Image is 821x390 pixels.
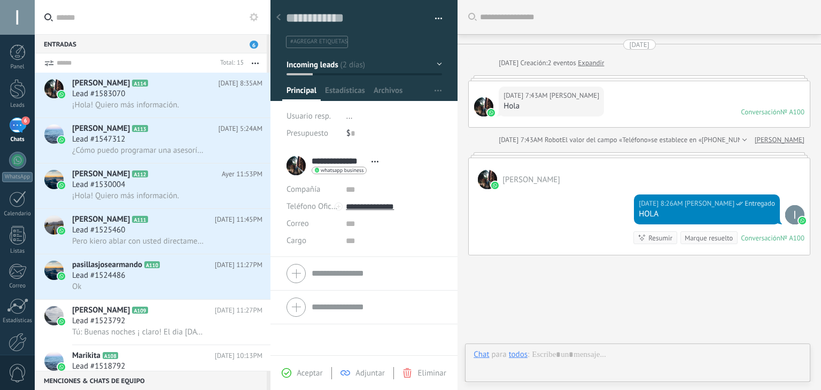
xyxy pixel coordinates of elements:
a: avataricon[PERSON_NAME]A112Ayer 11:53PMLead #1530004¡Hola! Quiero más información. [35,163,270,208]
span: Lead #1583070 [72,89,125,99]
span: Lizeth Cordoba [502,175,560,185]
span: ¿Cómo puedo programar una asesoría gratuita? [72,145,204,155]
div: Cargo [286,232,338,249]
span: El valor del campo «Teléfono» [562,135,651,145]
span: Lead #1518792 [72,361,125,372]
span: [PERSON_NAME] [72,305,130,316]
a: [PERSON_NAME] [755,135,804,145]
div: Total: 15 [216,58,244,68]
span: Pero kiero ablar con usted directamente [72,236,204,246]
div: [DATE] 7:43AM [499,135,545,145]
span: [DATE] 11:45PM [215,214,262,225]
span: Ok [72,282,81,292]
img: icon [58,227,65,235]
button: Correo [286,215,309,232]
div: Calendario [2,210,33,217]
span: Marikita [72,350,100,361]
div: Estadísticas [2,317,33,324]
span: ... [346,111,353,121]
img: icon [58,91,65,98]
span: Lizeth Cordoba [474,97,493,116]
img: icon [58,272,65,280]
div: WhatsApp [2,172,33,182]
div: Conversación [741,107,780,116]
span: A111 [132,216,148,223]
span: Eliminar [417,368,446,378]
div: Resumir [648,233,672,243]
span: Lead #1530004 [72,180,125,190]
div: Creación: [499,58,604,68]
span: pasillasjosearmando [72,260,142,270]
div: Chats [2,136,33,143]
span: para [492,349,507,360]
a: Expandir [578,58,604,68]
div: № A100 [780,233,804,243]
button: Teléfono Oficina [286,198,338,215]
span: Estadísticas [325,85,365,101]
span: Robot [545,135,562,144]
span: Adjuntar [355,368,385,378]
a: avataricon[PERSON_NAME]A111[DATE] 11:45PMLead #1525460Pero kiero ablar con usted directamente [35,209,270,254]
span: Lizeth Cordoba [549,90,599,101]
div: Entradas [35,34,267,53]
span: A108 [103,352,118,359]
div: todos [509,349,528,359]
div: Marque resuelto [685,233,733,243]
span: A114 [132,80,148,87]
span: [DATE] 8:35AM [219,78,262,89]
span: ¡Hola! Quiero más información. [72,191,179,201]
span: [PERSON_NAME] [72,169,130,180]
span: [DATE] 11:27PM [215,305,262,316]
span: #agregar etiquetas [290,38,347,45]
a: avataricon[PERSON_NAME]A114[DATE] 8:35AMLead #1583070¡Hola! Quiero más información. [35,73,270,118]
span: se establece en «[PHONE_NUMBER]» [651,135,761,145]
div: Leads [2,102,33,109]
span: ¡Hola! Quiero más información. [72,100,179,110]
span: Lead #1523792 [72,316,125,326]
div: [DATE] [499,58,520,68]
span: Aceptar [297,368,322,378]
div: Correo [2,283,33,290]
span: [DATE] 10:13PM [215,350,262,361]
div: $ [346,125,442,142]
span: [DATE] 11:27PM [215,260,262,270]
span: 2 eventos [547,58,576,68]
span: [PERSON_NAME] [72,78,130,89]
a: avatariconMarikitaA108[DATE] 10:13PMLead #1518792 [35,345,270,390]
span: Lead #1524486 [72,270,125,281]
a: avataricon[PERSON_NAME]A113[DATE] 5:24AMLead #1547312¿Cómo puedo programar una asesoría gratuita? [35,118,270,163]
div: Presupuesto [286,125,338,142]
div: Menciones & Chats de equipo [35,371,267,390]
span: Archivos [374,85,402,101]
div: Conversación [741,233,780,243]
div: [DATE] 7:43AM [504,90,549,101]
img: icon [58,182,65,189]
div: Listas [2,248,33,255]
span: lizeth cordoba (Oficina de Venta) [685,198,734,209]
a: avatariconpasillasjosearmandoA110[DATE] 11:27PMLead #1524486Ok [35,254,270,299]
span: Principal [286,85,316,101]
span: Tú: Buenas noches ¡ claro! El dia [DATE] el Abogado se comunicara contigo, para darte tu asesoría... [72,327,204,337]
span: [PERSON_NAME] [72,214,130,225]
span: [PERSON_NAME] [72,123,130,134]
div: Compañía [286,181,338,198]
span: 6 [21,116,30,125]
div: [DATE] 8:26AM [639,198,685,209]
img: icon [58,136,65,144]
span: A110 [144,261,160,268]
div: HOLA [639,209,775,220]
span: A112 [132,170,148,177]
span: Ayer 11:53PM [222,169,262,180]
div: Hola [504,101,599,112]
span: Lizeth Cordoba [478,170,497,189]
span: [DATE] 5:24AM [219,123,262,134]
span: Lead #1525460 [72,225,125,236]
div: [DATE] [630,40,649,50]
span: A113 [132,125,148,132]
a: avataricon[PERSON_NAME]A109[DATE] 11:27PMLead #1523792Tú: Buenas noches ¡ claro! El dia [DATE] el... [35,300,270,345]
span: Lead #1547312 [72,134,125,145]
img: icon [58,318,65,325]
span: 6 [250,41,258,49]
span: whatsapp business [321,168,363,173]
span: Presupuesto [286,128,328,138]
